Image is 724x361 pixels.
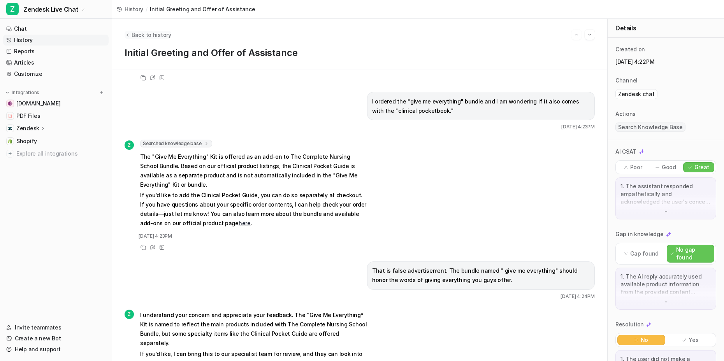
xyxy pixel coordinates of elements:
[615,123,685,132] span: Search Knowledge Base
[125,310,134,319] span: Z
[99,90,104,95] img: menu_add.svg
[615,77,638,84] p: Channel
[571,30,582,40] button: Go to previous session
[125,31,171,39] button: Back to history
[3,98,109,109] a: anurseinthemaking.com[DOMAIN_NAME]
[3,23,109,34] a: Chat
[662,163,676,171] p: Good
[3,57,109,68] a: Articles
[608,19,724,38] div: Details
[3,148,109,159] a: Explore all integrations
[6,3,19,15] span: Z
[78,243,156,274] button: Messages
[615,230,664,238] p: Gap in knowledge
[8,91,148,113] div: Send us a message
[641,336,648,344] p: No
[372,97,590,116] p: I ordered the "give me everything" bundle and I am wondering if it also comes with the "clinical ...
[630,250,659,258] p: Gap found
[663,209,669,214] img: down-arrow
[3,46,109,57] a: Reports
[615,321,644,328] p: Resolution
[3,344,109,355] a: Help and support
[3,89,42,96] button: Integrations
[23,4,78,15] span: Zendesk Live Chat
[12,89,39,96] p: Integrations
[3,136,109,147] a: ShopifyShopify
[150,5,255,13] span: Initial Greeting and Offer of Assistance
[3,35,109,46] a: History
[561,123,595,130] span: [DATE] 4:23PM
[132,31,171,39] span: Back to history
[140,152,368,189] p: The "Give Me Everything" Kit is offered as an add-on to The Complete Nursing School Bundle. Based...
[16,12,31,28] img: Profile image for Patrick
[16,68,140,82] p: How can we help?
[139,233,172,240] span: [DATE] 4:23PM
[6,150,14,158] img: explore all integrations
[615,148,636,156] p: AI CSAT
[30,262,47,268] span: Home
[8,139,12,144] img: Shopify
[16,55,140,68] p: Hi there 👋
[16,98,130,106] div: Send us a message
[8,114,12,118] img: PDF Files
[140,140,212,147] span: Searched knowledge base
[16,147,105,160] span: Explore all integrations
[125,5,143,13] span: History
[615,58,716,66] p: [DATE] 4:22PM
[587,31,592,38] img: Next session
[140,310,368,348] p: I understand your concern and appreciate your feedback. The “Give Me Everything” Kit is named to ...
[615,46,645,53] p: Created on
[239,220,251,226] a: here
[125,140,134,150] span: Z
[620,182,711,206] p: 1. The assistant responded empathetically and acknowledged the user's concern about the bundle's ...
[134,12,148,26] div: Close
[8,126,12,131] img: Zendesk
[5,90,10,95] img: expand menu
[16,112,40,120] span: PDF Files
[117,5,143,13] a: History
[620,273,711,296] p: 1. The AI reply accurately used available product information from the provided content snippets,...
[574,31,579,38] img: Previous session
[16,124,39,132] p: Zendesk
[3,110,109,121] a: PDF FilesPDF Files
[30,12,46,28] img: Profile image for Amogh
[694,163,710,171] p: Great
[663,299,669,305] img: down-arrow
[561,293,595,300] span: [DATE] 4:24PM
[585,30,595,40] button: Go to next session
[8,101,12,106] img: anurseinthemaking.com
[16,137,37,145] span: Shopify
[618,90,655,98] p: Zendesk chat
[372,266,590,285] p: That is false advertisement. The bundle named " give me everything" should honor the words of giv...
[615,110,636,118] p: Actions
[3,322,109,333] a: Invite teammates
[140,191,368,228] p: If you’d like to add the Clinical Pocket Guide, you can do so separately at checkout. If you have...
[125,47,595,59] h1: Initial Greeting and Offer of Assistance
[630,163,642,171] p: Poor
[146,5,148,13] span: /
[45,12,61,28] img: Profile image for eesel
[3,68,109,79] a: Customize
[689,336,698,344] p: Yes
[104,262,130,268] span: Messages
[3,333,109,344] a: Create a new Bot
[16,100,60,107] span: [DOMAIN_NAME]
[676,246,711,261] p: No gap found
